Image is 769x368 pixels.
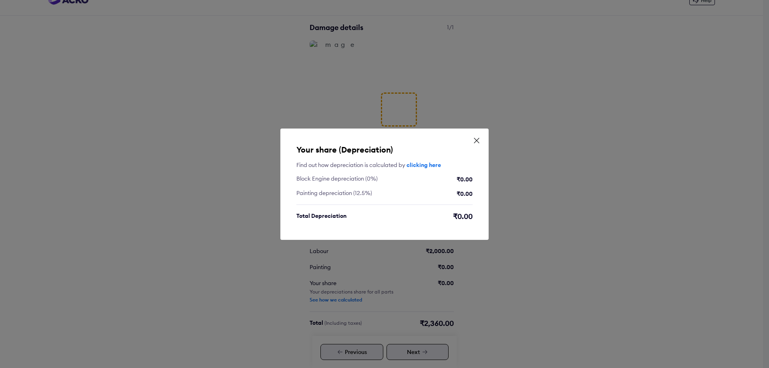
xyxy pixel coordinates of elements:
[296,161,473,169] div: Find out how depreciation is calculated by
[296,190,372,196] div: Painting depreciation (12.5%)
[296,145,473,155] h5: Your share (Depreciation)
[296,175,378,182] div: Block Engine depreciation (0%)
[407,161,441,169] a: clicking here
[453,212,473,221] div: ₹0.00
[457,175,473,183] div: ₹0.00
[457,190,473,198] div: ₹0.00
[296,212,346,221] div: Total Depreciation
